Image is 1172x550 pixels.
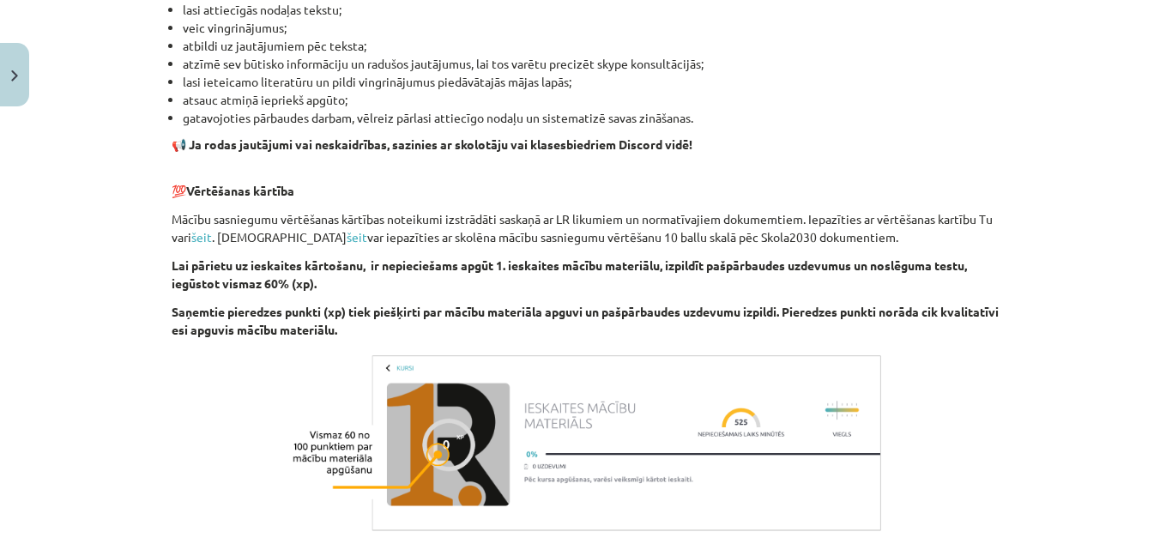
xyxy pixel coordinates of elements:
[183,73,1000,91] li: lasi ieteicamo literatūru un pildi vingrinājumus piedāvātajās mājas lapās;
[183,37,1000,55] li: atbildi uz jautājumiem pēc teksta;
[186,183,294,198] b: Vērtēšanas kārtība
[183,109,1000,127] li: gatavojoties pārbaudes darbam, vēlreiz pārlasi attiecīgo nodaļu un sistematizē savas zināšanas.
[172,304,999,337] b: Saņemtie pieredzes punkti (xp) tiek piešķirti par mācību materiāla apguvi un pašpārbaudes uzdevum...
[11,70,18,82] img: icon-close-lesson-0947bae3869378f0d4975bcd49f059093ad1ed9edebbc8119c70593378902aed.svg
[183,55,1000,73] li: atzīmē sev būtisko informāciju un radušos jautājumus, lai tos varētu precizēt skype konsultācijās;
[172,164,1000,200] p: 💯
[183,91,1000,109] li: atsauc atmiņā iepriekš apgūto;
[183,19,1000,37] li: veic vingrinājumus;
[191,229,212,245] a: šeit
[172,136,692,152] strong: 📢 Ja rodas jautājumi vai neskaidrības, sazinies ar skolotāju vai klasesbiedriem Discord vidē!
[347,229,367,245] a: šeit
[183,1,1000,19] li: lasi attiecīgās nodaļas tekstu;
[172,257,967,291] b: Lai pārietu uz ieskaites kārtošanu, ir nepieciešams apgūt 1. ieskaites mācību materiālu, izpildīt...
[172,210,1000,246] p: Mācību sasniegumu vērtēšanas kārtības noteikumi izstrādāti saskaņā ar LR likumiem un normatīvajie...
